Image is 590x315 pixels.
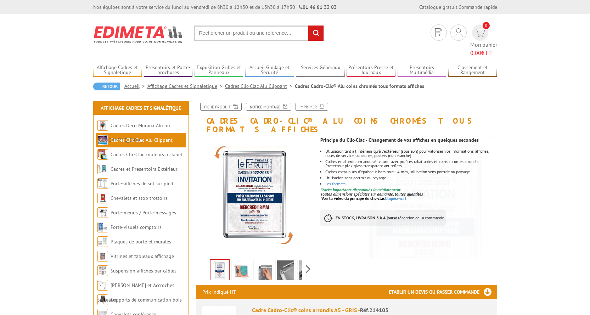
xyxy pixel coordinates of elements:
[93,21,184,47] img: Edimeta
[97,120,108,131] img: Cadres Deco Muraux Alu ou Bois
[111,195,168,201] a: Chevalets et stop trottoirs
[111,253,174,259] a: Vitrines et tableaux affichage
[97,207,108,218] img: Porte-menus / Porte-messages
[97,265,108,276] img: Suspension affiches par câbles
[97,178,108,189] img: Porte-affiches de sol sur pied
[389,285,497,299] h3: Etablir un devis ou passer commande
[200,103,242,111] a: Fiche produit
[196,137,315,257] img: 214101_cadre_cadro-clic_coins_arrondis_a1.jpg
[101,105,181,111] a: Affichage Cadres et Signalétique
[111,224,162,230] a: Porte-visuels comptoirs
[308,26,324,41] input: rechercher
[97,149,108,160] img: Cadres Clic-Clac couleurs à clapet
[97,280,108,291] img: Cimaises et Accroches tableaux
[419,4,457,10] a: Catalogue gratuit
[470,49,481,56] span: 0,00
[305,263,311,275] span: Next
[93,4,337,11] div: Nos équipes sont à votre service du lundi au vendredi de 8h30 à 12h30 et de 13h30 à 17h30
[246,103,291,111] a: Notice Montage
[97,122,170,143] a: Cadres Deco Muraux Alu ou [GEOGRAPHIC_DATA]
[299,4,337,10] strong: 01 46 81 33 03
[97,164,108,174] img: Cadres et Présentoirs Extérieur
[470,49,497,57] span: € HT
[448,64,497,76] a: Classement et Rangement
[97,251,108,261] img: Vitrines et tableaux affichage
[111,166,178,172] a: Cadres et Présentoirs Extérieur
[202,285,236,299] p: Prix indiqué HT
[97,236,108,247] img: Plaques de porte et murales
[93,83,120,90] a: Retour
[111,268,176,274] a: Suspension affiches par câbles
[245,64,294,76] a: Accueil Guidage et Sécurité
[97,222,108,232] img: Porte-visuels comptoirs
[277,260,294,282] img: cadres_alu_coins_chromes_tous_formats_affiches_214105_2.jpg
[225,83,295,89] a: Cadres Clic-Clac Alu Clippant
[195,64,243,76] a: Exposition Grilles et Panneaux
[419,4,497,11] div: |
[111,297,182,303] a: Supports de communication bois
[470,24,497,57] a: devis rapide 0 Mon panier 0,00€ HT
[233,260,250,282] img: 214108_cadre_cadro-clic_coins_arrondis_60_x_80_cm.jpg
[295,83,424,90] li: Cadres Cadro-Clic® Alu coins chromés tous formats affiches
[299,260,316,282] img: cadres_alu_coins_chromes_tous_formats_affiches_214105_3.jpg
[111,238,171,245] a: Plaques de porte et murales
[255,260,272,282] img: cadro_clic_coins_arrondis_a5_a4_a3_a2_a1_a0_214105_214104_214117_214103_214102_214101_214108_2141...
[194,26,324,41] input: Rechercher un produit ou une référence...
[97,193,108,203] img: Chevalets et stop trottoirs
[398,64,446,76] a: Présentoirs Multimédia
[459,4,497,10] a: Commande rapide
[296,64,345,76] a: Services Généraux
[93,64,142,76] a: Affichage Cadres et Signalétique
[475,29,485,37] img: devis rapide
[360,306,388,314] span: Réf.214105
[111,209,176,216] a: Porte-menus / Porte-messages
[111,137,173,143] a: Cadres Clic-Clac Alu Clippant
[111,151,182,158] a: Cadres Clic-Clac couleurs à clapet
[483,22,490,29] span: 0
[435,28,442,37] img: devis rapide
[296,103,328,111] a: Imprimer
[147,83,225,89] a: Affichage Cadres et Signalétique
[347,64,395,76] a: Présentoirs Presse et Journaux
[144,64,193,76] a: Présentoirs et Porte-brochures
[470,41,497,57] span: Mon panier
[111,180,173,187] a: Porte-affiches de sol sur pied
[455,28,462,37] img: devis rapide
[97,282,174,303] a: [PERSON_NAME] et Accroches tableaux
[252,306,491,314] div: Cadre Cadro-Clic® coins arrondis A5 - GRIS -
[124,83,147,89] a: Accueil
[210,260,229,282] img: 214101_cadre_cadro-clic_coins_arrondis_a1.jpg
